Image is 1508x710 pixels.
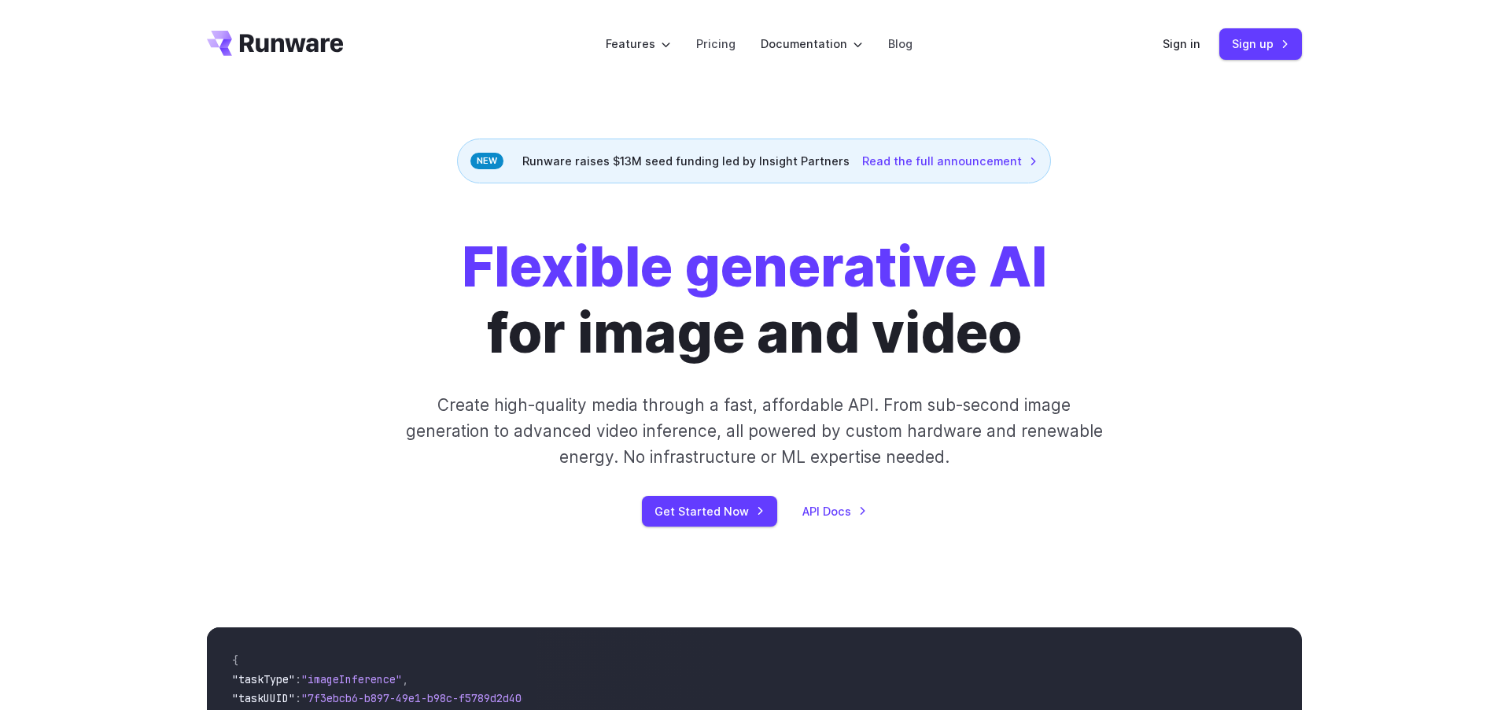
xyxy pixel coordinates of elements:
a: Sign in [1163,35,1200,53]
a: Sign up [1219,28,1302,59]
a: Blog [888,35,913,53]
label: Features [606,35,671,53]
span: "7f3ebcb6-b897-49e1-b98c-f5789d2d40d7" [301,691,540,705]
span: "taskUUID" [232,691,295,705]
h1: for image and video [462,234,1047,367]
span: , [402,672,408,686]
span: : [295,672,301,686]
a: Pricing [696,35,736,53]
span: { [232,653,238,667]
p: Create high-quality media through a fast, affordable API. From sub-second image generation to adv... [404,392,1104,471]
div: Runware raises $13M seed funding led by Insight Partners [457,139,1051,183]
strong: Flexible generative AI [462,233,1047,300]
a: API Docs [802,502,867,520]
label: Documentation [761,35,863,53]
a: Go to / [207,31,344,56]
a: Get Started Now [642,496,777,527]
span: "taskType" [232,672,295,686]
span: "imageInference" [301,672,402,686]
a: Read the full announcement [862,152,1038,170]
span: : [295,691,301,705]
